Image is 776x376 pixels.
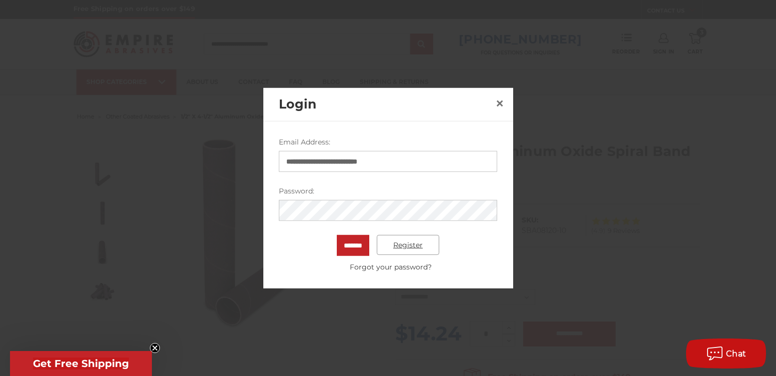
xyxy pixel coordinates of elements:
button: Close teaser [150,343,160,353]
div: Get Free ShippingClose teaser [10,351,152,376]
a: Forgot your password? [284,262,497,272]
label: Password: [279,186,497,196]
span: Get Free Shipping [33,357,129,369]
label: Email Address: [279,137,497,147]
span: × [495,93,504,112]
a: Close [492,95,508,111]
span: Chat [726,349,747,358]
a: Register [377,235,439,255]
h2: Login [279,95,492,114]
button: Chat [686,338,766,368]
